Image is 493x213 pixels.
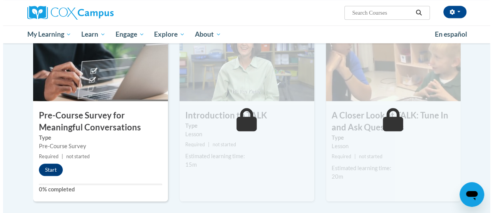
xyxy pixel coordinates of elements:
span: My Learning [24,30,68,39]
span: Engage [112,30,141,39]
a: About [187,25,223,43]
a: Engage [107,25,146,43]
div: Lesson [182,130,305,139]
button: Account Settings [440,6,463,18]
span: Required [36,154,55,159]
button: Start [36,164,60,176]
div: Lesson [329,142,452,150]
div: Main menu [18,25,469,43]
span: not started [356,154,379,159]
img: Course Image [176,24,311,101]
span: not started [63,154,87,159]
img: Course Image [323,24,458,101]
span: About [192,30,218,39]
input: Search Courses [348,8,410,17]
a: En español [427,26,469,42]
span: 20m [329,173,340,180]
span: Explore [151,30,182,39]
span: | [351,154,353,159]
a: My Learning [19,25,74,43]
label: 0% completed [36,185,159,194]
div: Estimated learning time: [329,164,452,172]
label: Type [329,134,452,142]
span: Required [182,142,202,147]
h3: Pre-Course Survey for Meaningful Conversations [30,110,165,134]
div: Estimated learning time: [182,152,305,161]
span: | [205,142,206,147]
span: 15m [182,161,194,168]
h3: Introduction to TALK [176,110,311,122]
div: Pre-Course Survey [36,142,159,150]
label: Type [182,122,305,130]
span: En español [432,30,464,38]
h3: A Closer Look at TALK: Tune In and Ask Questions [323,110,458,134]
iframe: Button to launch messaging window [456,182,481,207]
a: Cox Campus [24,6,163,20]
button: Search [410,8,421,17]
label: Type [36,134,159,142]
span: Learn [78,30,102,39]
img: Course Image [30,24,165,101]
span: Required [329,154,348,159]
a: Learn [73,25,107,43]
span: not started [210,142,233,147]
span: | [59,154,60,159]
a: Explore [146,25,187,43]
img: Cox Campus [24,6,111,20]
